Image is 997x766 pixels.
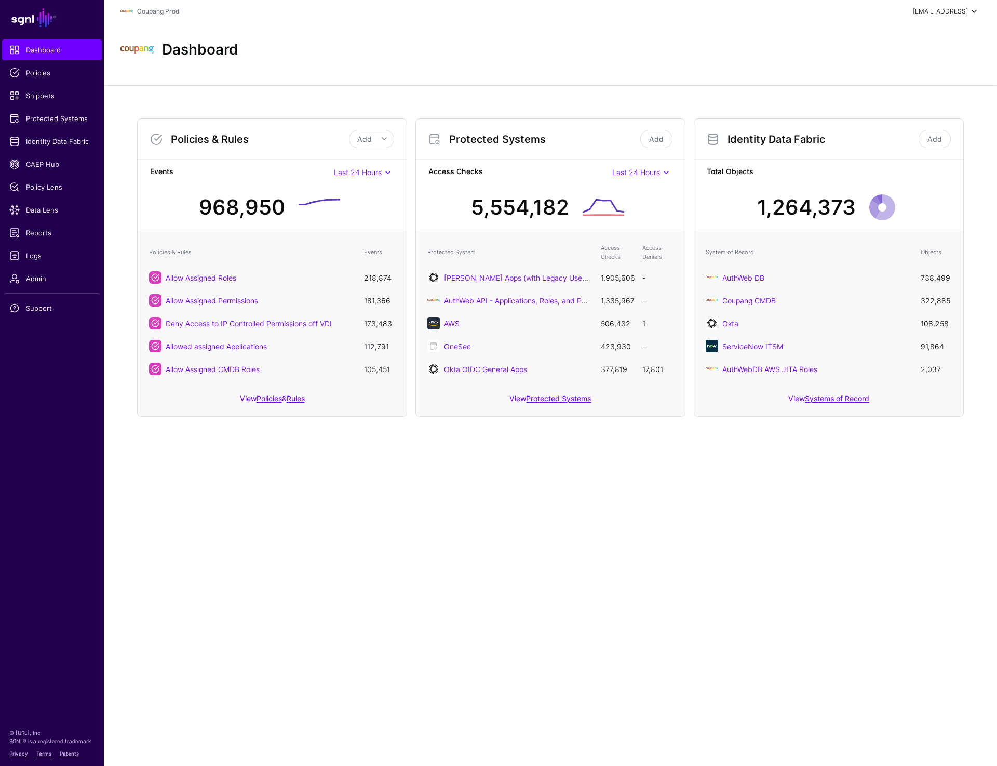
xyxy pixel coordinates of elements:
[2,154,102,175] a: CAEP Hub
[444,273,595,282] a: [PERSON_NAME] Apps (with Legacy UserID)
[694,387,963,416] div: View
[722,296,776,305] a: Coupang CMDB
[416,387,685,416] div: View
[637,312,679,335] td: 1
[9,228,95,238] span: Reports
[722,273,764,282] a: AuthWeb DB
[150,166,334,179] strong: Events
[2,85,102,106] a: Snippets
[706,294,718,307] img: svg+xml;base64,PHN2ZyBpZD0iTG9nbyIgeG1sbnM9Imh0dHA6Ly93d3cudzMub3JnLzIwMDAvc3ZnIiB3aWR0aD0iMTIxLj...
[144,239,359,266] th: Policies & Rules
[596,289,637,312] td: 1,335,967
[471,192,569,223] div: 5,554,182
[428,166,612,179] strong: Access Checks
[707,166,951,179] strong: Total Objects
[915,289,957,312] td: 322,885
[915,312,957,335] td: 108,258
[166,342,267,351] a: Allowed assigned Applications
[805,394,869,403] a: Systems of Record
[913,7,968,16] div: [EMAIL_ADDRESS]
[706,363,718,375] img: svg+xml;base64,PHN2ZyBpZD0iTG9nbyIgeG1sbnM9Imh0dHA6Ly93d3cudzMub3JnLzIwMDAvc3ZnIiB3aWR0aD0iMTIxLj...
[199,192,285,223] div: 968,950
[287,394,305,403] a: Rules
[359,239,400,266] th: Events
[637,289,679,312] td: -
[915,266,957,289] td: 738,499
[60,750,79,757] a: Patents
[9,136,95,147] span: Identity Data Fabric
[2,245,102,266] a: Logs
[706,340,718,352] img: svg+xml;base64,PHN2ZyB3aWR0aD0iNjQiIGhlaWdodD0iNjQiIHZpZXdCb3g9IjAgMCA2NCA2NCIgZmlsbD0ibm9uZSIgeG...
[9,90,95,101] span: Snippets
[2,200,102,220] a: Data Lens
[915,335,957,358] td: 91,864
[334,168,382,177] span: Last 24 Hours
[138,387,407,416] div: View &
[596,239,637,266] th: Access Checks
[9,45,95,55] span: Dashboard
[120,33,154,67] img: svg+xml;base64,PHN2ZyBpZD0iTG9nbyIgeG1sbnM9Imh0dHA6Ly93d3cudzMub3JnLzIwMDAvc3ZnIiB3aWR0aD0iMTIxLj...
[427,271,440,284] img: svg+xml;base64,PHN2ZyB3aWR0aD0iNjQiIGhlaWdodD0iNjQiIHZpZXdCb3g9IjAgMCA2NCA2NCIgZmlsbD0ibm9uZSIgeG...
[637,335,679,358] td: -
[596,335,637,358] td: 423,930
[9,113,95,124] span: Protected Systems
[596,358,637,380] td: 377,819
[359,266,400,289] td: 218,874
[526,394,591,403] a: Protected Systems
[444,342,471,351] a: OneSec
[2,131,102,152] a: Identity Data Fabric
[427,294,440,307] img: svg+xml;base64,PD94bWwgdmVyc2lvbj0iMS4wIiBlbmNvZGluZz0iVVRGLTgiIHN0YW5kYWxvbmU9Im5vIj8+CjwhLS0gQ3...
[427,363,440,375] img: svg+xml;base64,PHN2ZyB3aWR0aD0iNjQiIGhlaWdodD0iNjQiIHZpZXdCb3g9IjAgMCA2NCA2NCIgZmlsbD0ibm9uZSIgeG...
[9,750,28,757] a: Privacy
[449,133,638,146] h3: Protected Systems
[919,130,951,148] a: Add
[637,239,679,266] th: Access Denials
[9,68,95,78] span: Policies
[444,319,460,328] a: AWS
[915,239,957,266] th: Objects
[359,312,400,335] td: 173,483
[166,365,260,374] a: Allow Assigned CMDB Roles
[9,182,95,192] span: Policy Lens
[706,271,718,284] img: svg+xml;base64,PHN2ZyBpZD0iTG9nbyIgeG1sbnM9Imh0dHA6Ly93d3cudzMub3JnLzIwMDAvc3ZnIiB3aWR0aD0iMTIxLj...
[166,273,236,282] a: Allow Assigned Roles
[359,335,400,358] td: 112,791
[359,358,400,380] td: 105,451
[9,273,95,284] span: Admin
[357,135,372,143] span: Add
[706,317,718,329] img: svg+xml;base64,PHN2ZyB3aWR0aD0iNjQiIGhlaWdodD0iNjQiIHZpZXdCb3g9IjAgMCA2NCA2NCIgZmlsbD0ibm9uZSIgeG...
[722,319,738,328] a: Okta
[2,222,102,243] a: Reports
[171,133,349,146] h3: Policies & Rules
[422,239,596,266] th: Protected System
[757,192,856,223] div: 1,264,373
[137,7,179,15] a: Coupang Prod
[700,239,915,266] th: System of Record
[2,62,102,83] a: Policies
[637,266,679,289] td: -
[612,168,660,177] span: Last 24 Hours
[596,266,637,289] td: 1,905,606
[2,177,102,197] a: Policy Lens
[9,729,95,737] p: © [URL], Inc
[9,159,95,169] span: CAEP Hub
[6,6,98,29] a: SGNL
[637,358,679,380] td: 17,801
[257,394,282,403] a: Policies
[120,5,133,18] img: svg+xml;base64,PHN2ZyBpZD0iTG9nbyIgeG1sbnM9Imh0dHA6Ly93d3cudzMub3JnLzIwMDAvc3ZnIiB3aWR0aD0iMTIxLj...
[2,108,102,129] a: Protected Systems
[2,39,102,60] a: Dashboard
[166,319,332,328] a: Deny Access to IP Controlled Permissions off VDI
[722,342,783,351] a: ServiceNow ITSM
[9,737,95,745] p: SGNL® is a registered trademark
[36,750,51,757] a: Terms
[162,41,238,59] h2: Dashboard
[722,365,817,374] a: AuthWebDB AWS JITA Roles
[9,303,95,313] span: Support
[166,296,258,305] a: Allow Assigned Permissions
[427,317,440,329] img: svg+xml;base64,PHN2ZyB3aWR0aD0iNjQiIGhlaWdodD0iNjQiIHZpZXdCb3g9IjAgMCA2NCA2NCIgZmlsbD0ibm9uZSIgeG...
[640,130,672,148] a: Add
[359,289,400,312] td: 181,366
[596,312,637,335] td: 506,432
[2,268,102,289] a: Admin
